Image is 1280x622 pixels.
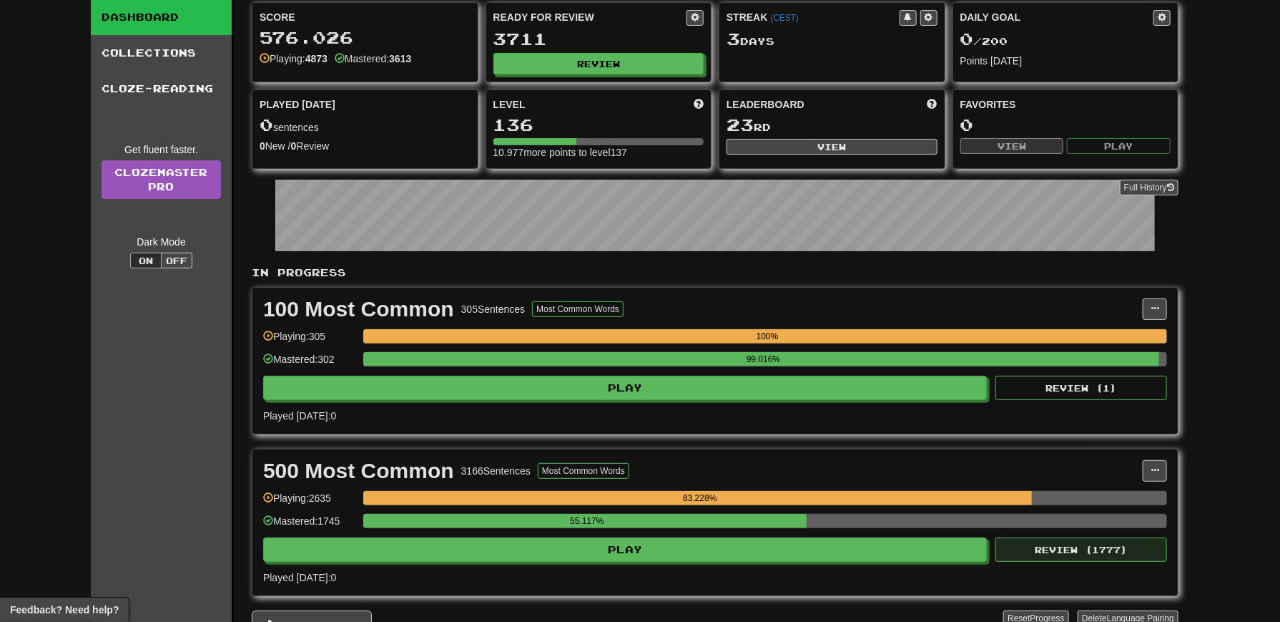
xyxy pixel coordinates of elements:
[727,116,937,135] div: rd
[960,35,1008,47] span: / 200
[461,464,531,478] div: 3166 Sentences
[91,35,232,71] a: Collections
[960,29,974,49] span: 0
[538,463,629,479] button: Most Common Words
[727,115,754,135] span: 23
[960,138,1064,154] button: View
[368,352,1159,366] div: 99.016%
[260,139,471,153] div: New / Review
[263,352,356,376] div: Mastered: 302
[263,410,336,422] span: Played [DATE]: 0
[995,376,1167,400] button: Review (1)
[960,97,1171,112] div: Favorites
[260,52,328,66] div: Playing:
[368,491,1032,505] div: 83.228%
[252,266,1178,280] p: In Progress
[263,491,356,515] div: Playing: 2635
[263,329,356,353] div: Playing: 305
[960,116,1171,134] div: 0
[263,514,356,538] div: Mastered: 1745
[368,514,806,528] div: 55.117%
[493,145,704,160] div: 10.977 more points to level 137
[995,538,1167,562] button: Review (1777)
[493,116,704,134] div: 136
[960,54,1171,68] div: Points [DATE]
[263,538,987,562] button: Play
[727,10,900,24] div: Streak
[335,52,411,66] div: Mastered:
[1067,138,1171,154] button: Play
[305,53,328,64] strong: 4873
[493,30,704,48] div: 3711
[493,53,704,74] button: Review
[368,329,1167,344] div: 100%
[770,13,799,23] a: (CEST)
[263,572,336,583] span: Played [DATE]: 0
[960,10,1154,26] div: Daily Goal
[694,97,704,112] span: Score more points to level up
[161,253,192,268] button: Off
[727,29,740,49] span: 3
[927,97,937,112] span: This week in points, UTC
[727,30,937,49] div: Day s
[727,139,937,155] button: View
[263,376,987,400] button: Play
[532,301,624,317] button: Most Common Words
[91,71,232,107] a: Cloze-Reading
[493,97,526,112] span: Level
[291,140,297,152] strong: 0
[260,140,265,152] strong: 0
[727,97,804,112] span: Leaderboard
[102,160,221,199] a: ClozemasterPro
[260,116,471,135] div: sentences
[263,460,454,482] div: 500 Most Common
[389,53,411,64] strong: 3613
[1120,180,1178,195] button: Full History
[263,298,454,320] div: 100 Most Common
[493,10,687,24] div: Ready for Review
[10,603,119,617] span: Open feedback widget
[102,235,221,249] div: Dark Mode
[102,142,221,157] div: Get fluent faster.
[260,29,471,47] div: 576.026
[130,253,162,268] button: On
[260,115,273,135] span: 0
[260,10,471,24] div: Score
[260,97,335,112] span: Played [DATE]
[461,302,526,316] div: 305 Sentences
